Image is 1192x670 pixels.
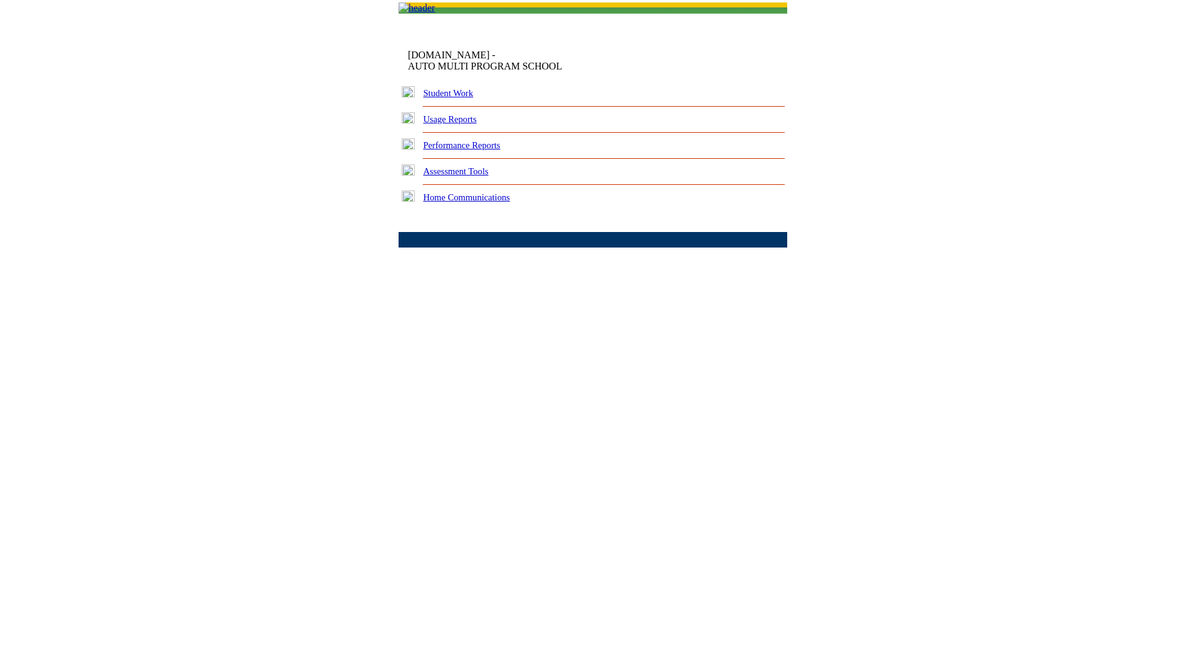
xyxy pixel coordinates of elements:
td: [DOMAIN_NAME] - [408,50,636,72]
a: Performance Reports [423,140,500,150]
a: Home Communications [423,192,510,202]
img: plus.gif [402,164,415,176]
img: plus.gif [402,112,415,123]
nobr: AUTO MULTI PROGRAM SCHOOL [408,61,562,71]
a: Student Work [423,88,473,98]
img: plus.gif [402,86,415,97]
a: Assessment Tools [423,166,489,176]
a: Usage Reports [423,114,477,124]
img: plus.gif [402,190,415,202]
img: header [399,2,435,14]
img: plus.gif [402,138,415,150]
